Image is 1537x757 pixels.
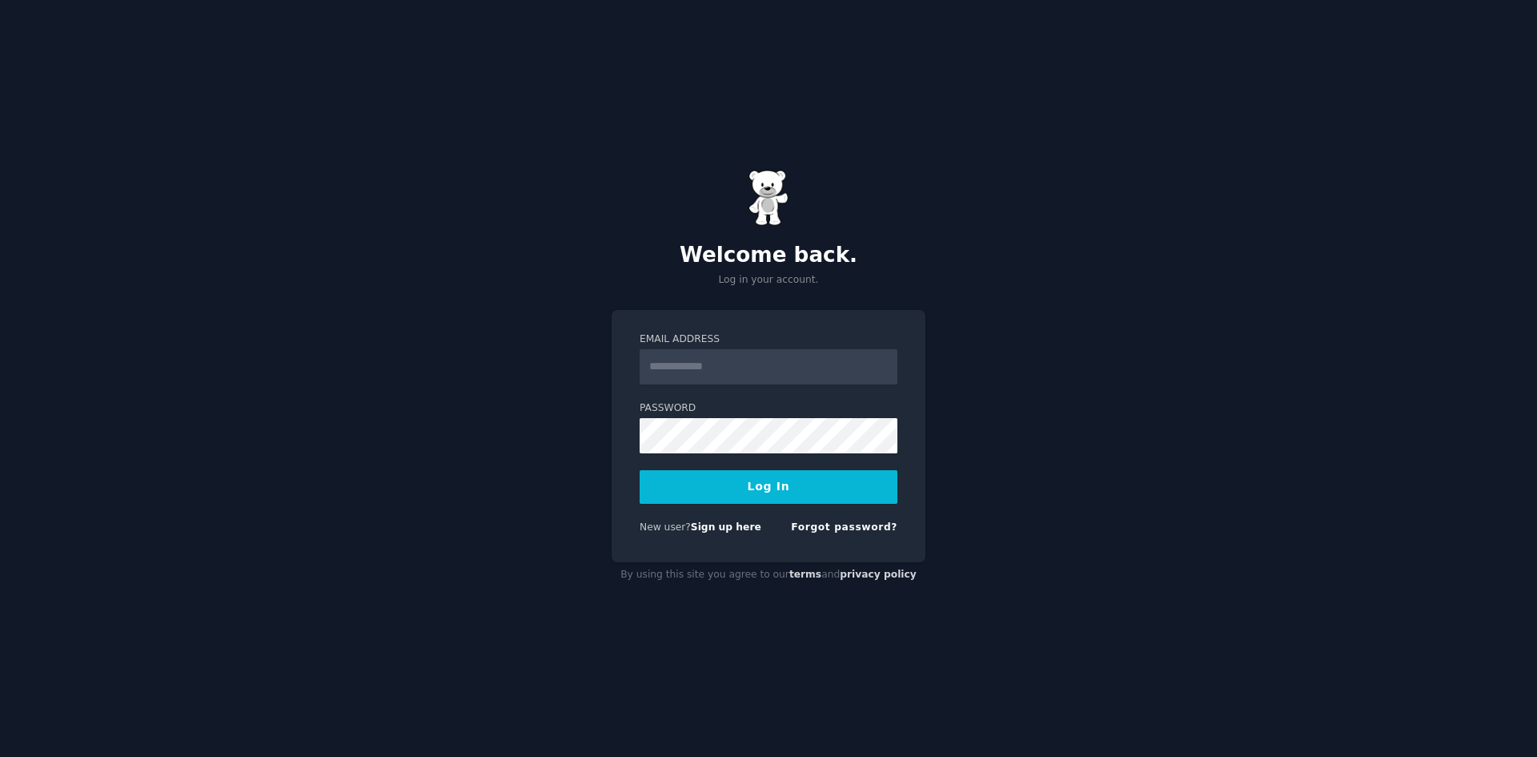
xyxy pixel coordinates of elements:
label: Password [640,401,897,416]
a: privacy policy [840,569,917,580]
a: Forgot password? [791,521,897,533]
img: Gummy Bear [748,170,789,226]
label: Email Address [640,332,897,347]
p: Log in your account. [612,273,925,288]
a: Sign up here [691,521,761,533]
div: By using this site you agree to our and [612,562,925,588]
a: terms [789,569,821,580]
h2: Welcome back. [612,243,925,268]
span: New user? [640,521,691,533]
button: Log In [640,470,897,504]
